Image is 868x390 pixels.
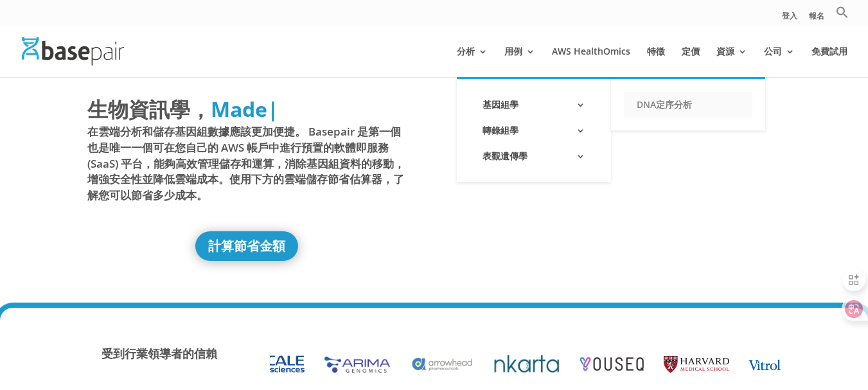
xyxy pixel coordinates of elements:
[682,47,700,77] a: 定價
[87,124,405,202] font: 在雲端分析和儲存基因組數據應該更加便捷。 Basepair 是第一個也是唯一一個可在您自己的 AWS 帳戶中進行預置的軟體即服務 (SaaS) 平台，能夠高效管理儲存和運算，消除基因組資料的移動...
[647,45,665,57] font: 特徵
[504,45,522,57] font: 用例
[267,95,279,123] font: |
[470,92,598,118] a: 基因組學
[457,45,475,57] font: 分析
[470,118,598,143] a: 轉錄組學
[470,143,598,169] a: 表觀遺傳學
[764,47,795,77] a: 公司
[624,92,752,118] a: DNA定序分析
[811,47,847,77] a: 免費試用
[716,45,734,57] font: 資源
[208,237,285,254] font: 計算節省金額
[102,346,217,361] font: 受到行業領導者的信賴
[457,47,488,77] a: 分析
[836,6,849,26] a: 搜尋圖示連結
[647,47,665,77] a: 特徵
[211,95,267,123] span: Made
[87,95,211,123] font: 生物資訊學，
[682,45,700,57] font: 定價
[637,98,692,111] font: DNA定序分析
[504,47,535,77] a: 用例
[764,45,782,57] font: 公司
[483,150,527,162] font: 表觀遺傳學
[782,10,797,21] font: 登入
[552,47,630,77] a: AWS HealthOmics
[836,6,849,19] svg: 搜尋
[552,45,630,57] font: AWS HealthOmics
[809,12,824,26] a: 報名
[483,98,518,111] font: 基因組學
[195,231,298,261] a: 計算節省金額
[22,37,124,65] img: 鹼基對
[782,12,797,26] a: 登入
[811,45,847,57] font: 免費試用
[716,47,747,77] a: 資源
[483,124,518,136] font: 轉錄組學
[804,326,853,375] iframe: Drift Widget聊天控制器
[444,94,764,274] iframe: Basepair - 簡化NGS分析
[809,10,824,21] font: 報名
